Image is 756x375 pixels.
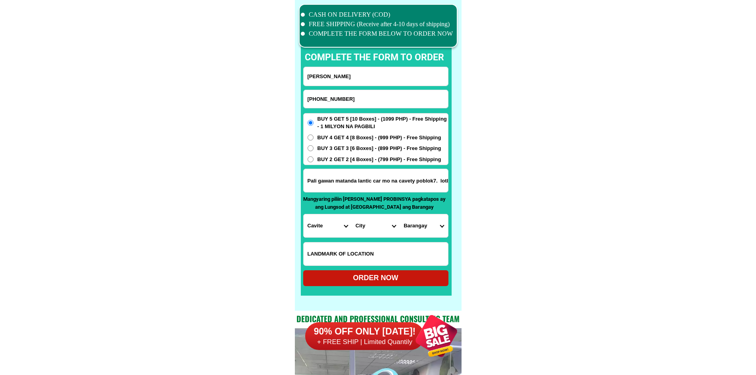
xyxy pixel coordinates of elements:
[400,214,448,237] select: Select commune
[308,120,314,126] input: BUY 5 GET 5 [10 Boxes] - (1099 PHP) - Free Shipping - 1 MILYON NA PAGBILI
[304,214,352,237] select: Select province
[303,273,448,283] div: ORDER NOW
[317,156,441,163] span: BUY 2 GET 2 [4 Boxes] - (799 PHP) - Free Shipping
[308,156,314,162] input: BUY 2 GET 2 [4 Boxes] - (799 PHP) - Free Shipping
[317,115,448,131] span: BUY 5 GET 5 [10 Boxes] - (1099 PHP) - Free Shipping - 1 MILYON NA PAGBILI
[304,169,448,192] input: Input address
[304,67,448,86] input: Input full_name
[304,90,448,108] input: Input phone_number
[317,144,441,152] span: BUY 3 GET 3 [6 Boxes] - (899 PHP) - Free Shipping
[295,313,462,325] h2: Dedicated and professional consulting team
[317,134,441,142] span: BUY 4 GET 4 [8 Boxes] - (999 PHP) - Free Shipping
[305,338,424,346] h6: + FREE SHIP | Limited Quantily
[304,242,448,265] input: Input LANDMARKOFLOCATION
[308,135,314,140] input: BUY 4 GET 4 [8 Boxes] - (999 PHP) - Free Shipping
[352,214,400,237] select: Select district
[303,195,446,211] p: Mangyaring piliin [PERSON_NAME] PROBINSYA pagkatapos ay ang Lungsod at [GEOGRAPHIC_DATA] ang Bara...
[308,145,314,151] input: BUY 3 GET 3 [6 Boxes] - (899 PHP) - Free Shipping
[301,10,453,19] li: CASH ON DELIVERY (COD)
[297,51,452,65] p: complete the form to order
[301,29,453,38] li: COMPLETE THE FORM BELOW TO ORDER NOW
[301,19,453,29] li: FREE SHIPPING (Receive after 4-10 days of shipping)
[305,326,424,338] h6: 90% OFF ONLY [DATE]!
